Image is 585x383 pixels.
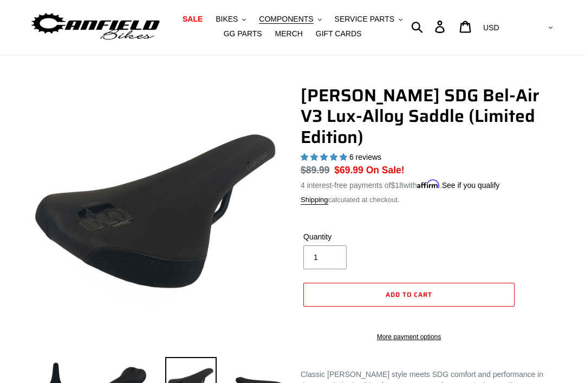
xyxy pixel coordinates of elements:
span: GG PARTS [224,29,262,38]
button: COMPONENTS [253,12,327,27]
s: $89.99 [301,165,330,176]
a: More payment options [303,332,515,342]
span: MERCH [275,29,303,38]
button: SERVICE PARTS [329,12,408,27]
label: Quantity [303,231,406,243]
span: 4.83 stars [301,153,349,161]
a: GIFT CARDS [310,27,367,41]
a: See if you qualify - Learn more about Affirm Financing (opens in modal) [442,181,500,190]
span: GIFT CARDS [316,29,362,38]
span: $18 [391,181,404,190]
a: SALE [177,12,208,27]
h1: [PERSON_NAME] SDG Bel-Air V3 Lux-Alloy Saddle (Limited Edition) [301,85,555,147]
img: Canfield Bikes [30,10,161,43]
a: Shipping [301,196,328,205]
a: MERCH [270,27,308,41]
span: $69.99 [334,165,363,176]
span: SALE [183,15,203,24]
span: Affirm [417,179,440,189]
span: On Sale! [366,163,405,177]
span: 6 reviews [349,153,381,161]
span: Add to cart [386,289,432,300]
p: 4 interest-free payments of with . [301,177,499,191]
span: COMPONENTS [259,15,313,24]
a: GG PARTS [218,27,268,41]
button: Add to cart [303,283,515,307]
button: BIKES [210,12,251,27]
span: SERVICE PARTS [335,15,394,24]
div: calculated at checkout. [301,194,555,205]
span: BIKES [216,15,238,24]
